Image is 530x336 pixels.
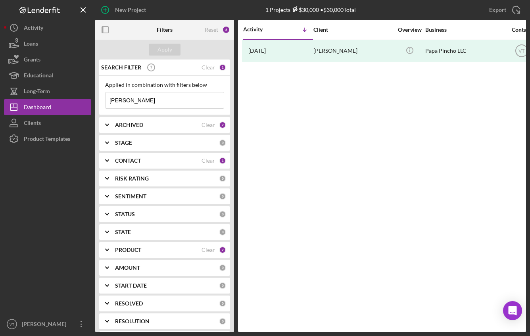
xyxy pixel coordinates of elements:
[219,228,226,236] div: 0
[219,121,226,129] div: 2
[425,27,505,33] div: Business
[4,67,91,83] button: Educational
[219,139,226,146] div: 0
[115,318,150,324] b: RESOLUTION
[219,282,226,289] div: 0
[157,44,172,56] div: Apply
[202,122,215,128] div: Clear
[24,52,40,69] div: Grants
[205,27,218,33] div: Reset
[105,82,224,88] div: Applied in combination with filters below
[4,36,91,52] button: Loans
[202,157,215,164] div: Clear
[115,211,135,217] b: STATUS
[219,318,226,325] div: 0
[395,27,424,33] div: Overview
[248,48,266,54] time: 2025-09-18 14:08
[24,83,50,101] div: Long-Term
[4,99,91,115] button: Dashboard
[219,264,226,271] div: 0
[503,301,522,320] div: Open Intercom Messenger
[219,246,226,253] div: 2
[24,20,43,38] div: Activity
[115,229,131,235] b: STATE
[115,282,147,289] b: START DATE
[425,40,505,61] div: Papa Pincho LLC
[219,157,226,164] div: 1
[115,175,149,182] b: RISK RATING
[489,2,506,18] div: Export
[243,26,278,33] div: Activity
[4,52,91,67] button: Grants
[101,64,141,71] b: SEARCH FILTER
[115,140,132,146] b: STAGE
[115,265,140,271] b: AMOUNT
[24,36,38,54] div: Loans
[149,44,181,56] button: Apply
[115,247,141,253] b: PRODUCT
[157,27,173,33] b: Filters
[481,2,526,18] button: Export
[4,131,91,147] button: Product Templates
[219,64,226,71] div: 1
[24,131,70,149] div: Product Templates
[4,83,91,99] button: Long-Term
[202,64,215,71] div: Clear
[115,122,143,128] b: ARCHIVED
[219,300,226,307] div: 0
[115,193,146,200] b: SENTIMENT
[219,211,226,218] div: 0
[10,322,14,326] text: VT
[115,157,141,164] b: CONTACT
[313,40,393,61] div: [PERSON_NAME]
[20,316,71,334] div: [PERSON_NAME]
[4,115,91,131] button: Clients
[115,300,143,307] b: RESOLVED
[4,20,91,36] button: Activity
[95,2,154,18] button: New Project
[518,48,525,54] text: VT
[24,67,53,85] div: Educational
[219,193,226,200] div: 0
[202,247,215,253] div: Clear
[24,99,51,117] div: Dashboard
[24,115,41,133] div: Clients
[219,175,226,182] div: 0
[222,26,230,34] div: 6
[115,2,146,18] div: New Project
[4,316,91,332] button: VT[PERSON_NAME]
[265,6,356,13] div: 1 Projects • $30,000 Total
[313,27,393,33] div: Client
[290,6,319,13] div: $30,000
